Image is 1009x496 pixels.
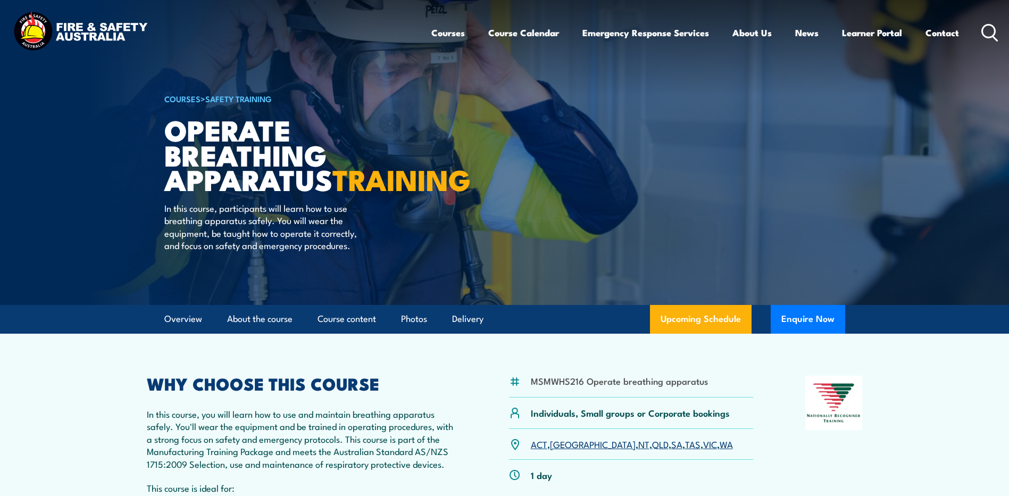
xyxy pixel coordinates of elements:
p: Individuals, Small groups or Corporate bookings [531,407,730,419]
a: Learner Portal [842,19,902,47]
a: Photos [401,305,427,333]
a: WA [720,437,733,450]
h1: Operate Breathing Apparatus [164,117,427,192]
a: NT [638,437,649,450]
img: Nationally Recognised Training logo. [805,376,863,430]
a: About Us [732,19,772,47]
a: QLD [652,437,669,450]
a: Courses [431,19,465,47]
button: Enquire Now [771,305,845,334]
a: News [795,19,819,47]
p: , , , , , , , [531,438,733,450]
a: Overview [164,305,202,333]
h2: WHY CHOOSE THIS COURSE [147,376,457,391]
a: SA [671,437,682,450]
a: Contact [925,19,959,47]
a: COURSES [164,93,201,104]
a: VIC [703,437,717,450]
a: Upcoming Schedule [650,305,752,334]
a: Emergency Response Services [582,19,709,47]
p: In this course, participants will learn how to use breathing apparatus safely. You will wear the ... [164,202,358,252]
a: TAS [685,437,701,450]
a: About the course [227,305,293,333]
h6: > [164,92,427,105]
a: Safety Training [205,93,272,104]
p: This course is ideal for: [147,482,457,494]
a: Delivery [452,305,483,333]
a: [GEOGRAPHIC_DATA] [550,437,636,450]
strong: TRAINING [332,156,471,201]
p: In this course, you will learn how to use and maintain breathing apparatus safely. You'll wear th... [147,408,457,470]
a: Course content [318,305,376,333]
a: ACT [531,437,547,450]
li: MSMWHS216 Operate breathing apparatus [531,375,708,387]
p: 1 day [531,469,552,481]
a: Course Calendar [488,19,559,47]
